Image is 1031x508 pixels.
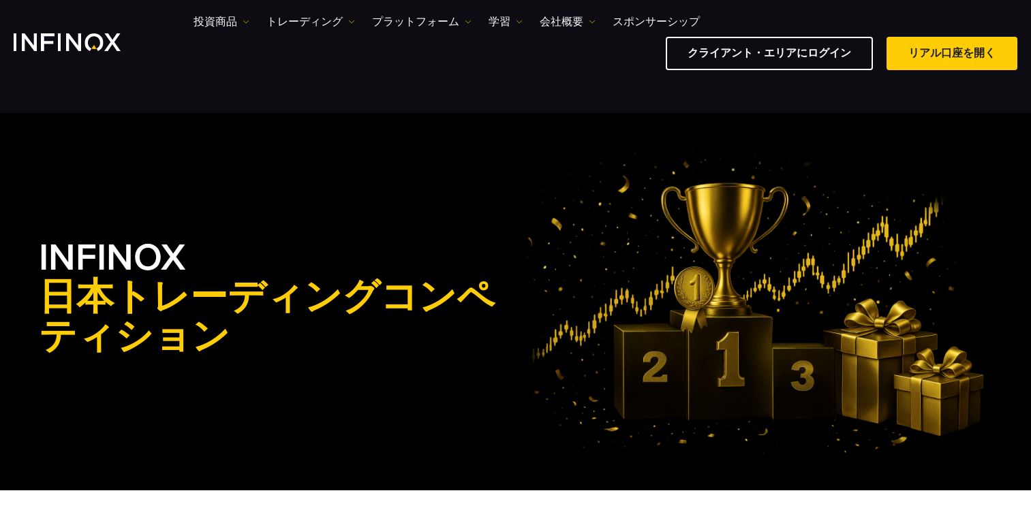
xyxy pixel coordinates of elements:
[887,37,1017,70] a: リアル口座を開く
[194,14,249,30] a: 投資商品
[372,14,472,30] a: プラットフォーム
[666,37,873,70] a: クライアント・エリアにログイン
[540,14,596,30] a: 会社概要
[266,14,355,30] a: トレーディング
[39,279,516,358] span: 日本トレーディングコンペティション
[489,14,523,30] a: 学習
[39,236,516,360] strong: INFINOX
[14,33,153,51] a: INFINOX Logo
[613,14,700,30] a: スポンサーシップ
